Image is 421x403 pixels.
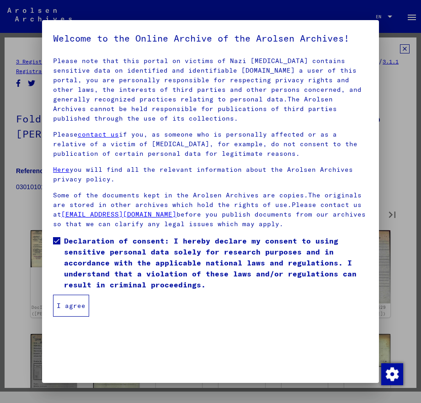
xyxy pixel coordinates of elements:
[53,130,368,159] p: Please if you, as someone who is personally affected or as a relative of a victim of [MEDICAL_DAT...
[53,31,368,46] h5: Welcome to the Online Archive of the Arolsen Archives!
[61,210,176,218] a: [EMAIL_ADDRESS][DOMAIN_NAME]
[64,235,368,290] span: Declaration of consent: I hereby declare my consent to using sensitive personal data solely for r...
[53,191,368,229] p: Some of the documents kept in the Arolsen Archives are copies.The originals are stored in other a...
[53,295,89,317] button: I agree
[53,165,69,174] a: Here
[381,363,403,385] img: Change consent
[53,165,368,184] p: you will find all the relevant information about the Arolsen Archives privacy policy.
[78,130,119,138] a: contact us
[53,56,368,123] p: Please note that this portal on victims of Nazi [MEDICAL_DATA] contains sensitive data on identif...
